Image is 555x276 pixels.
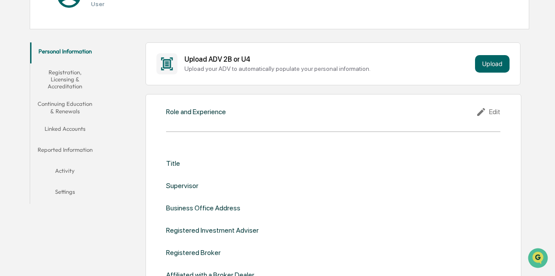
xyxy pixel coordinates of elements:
div: Upload ADV 2B or U4 [184,55,472,63]
div: Business Office Address [166,204,240,212]
span: Data Lookup [17,126,55,135]
div: We're available if you need us! [30,75,111,82]
button: Reported Information [30,141,100,162]
div: Supervisor [166,182,198,190]
button: Settings [30,183,100,204]
a: 🖐️Preclearance [5,106,60,122]
a: 🗄️Attestations [60,106,112,122]
button: Start new chat [149,69,159,80]
img: 1746055101610-c473b297-6a78-478c-a979-82029cc54cd1 [9,66,24,82]
div: Upload your ADV to automatically populate your personal information. [184,65,472,72]
span: Attestations [72,110,108,119]
iframe: Open customer support [527,247,551,271]
a: Powered byPylon [62,147,106,154]
button: Linked Accounts [30,120,100,141]
button: Upload [475,55,510,73]
span: Pylon [87,148,106,154]
button: Personal Information [30,42,100,63]
div: Title [166,159,180,168]
button: Registration, Licensing & Accreditation [30,63,100,95]
div: Edit [476,107,500,117]
div: 🖐️ [9,111,16,118]
a: 🔎Data Lookup [5,123,59,139]
div: secondary tabs example [30,42,100,204]
p: How can we help? [9,18,159,32]
div: Start new chat [30,66,143,75]
button: Activity [30,162,100,183]
div: Role and Experience [166,108,226,116]
div: 🗄️ [63,111,70,118]
span: Preclearance [17,110,56,119]
button: Continuing Education & Renewals [30,95,100,120]
h3: User [91,0,173,7]
div: Registered Broker [166,248,221,257]
div: 🔎 [9,127,16,134]
div: Registered Investment Adviser [166,226,259,234]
